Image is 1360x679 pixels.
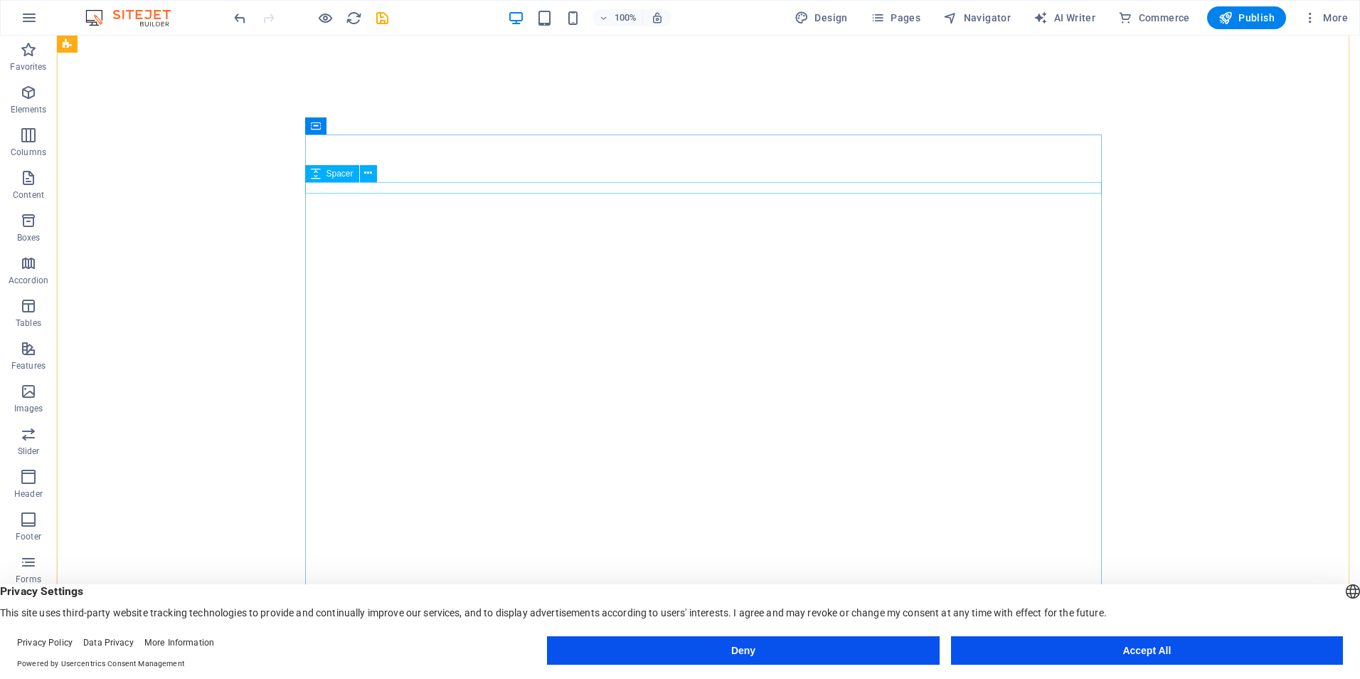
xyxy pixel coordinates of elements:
[9,275,48,286] p: Accordion
[373,9,391,26] button: save
[11,104,47,115] p: Elements
[14,488,43,500] p: Header
[18,446,40,457] p: Slider
[789,6,854,29] button: Design
[651,11,664,24] i: On resize automatically adjust zoom level to fit chosen device.
[82,9,188,26] img: Editor Logo
[593,9,643,26] button: 100%
[13,189,44,201] p: Content
[232,10,248,26] i: Undo: Change text (Ctrl+Z)
[865,6,926,29] button: Pages
[1218,11,1275,25] span: Publish
[317,9,334,26] button: Click here to leave preview mode and continue editing
[346,10,362,26] i: Reload page
[1112,6,1196,29] button: Commerce
[374,10,391,26] i: Save (Ctrl+S)
[1297,6,1354,29] button: More
[795,11,848,25] span: Design
[16,317,41,329] p: Tables
[1034,11,1095,25] span: AI Writer
[16,531,41,542] p: Footer
[1118,11,1190,25] span: Commerce
[1028,6,1101,29] button: AI Writer
[16,574,41,585] p: Forms
[10,61,46,73] p: Favorites
[789,6,854,29] div: Design (Ctrl+Alt+Y)
[614,9,637,26] h6: 100%
[326,169,354,178] span: Spacer
[1207,6,1286,29] button: Publish
[231,9,248,26] button: undo
[17,232,41,243] p: Boxes
[1303,11,1348,25] span: More
[937,6,1016,29] button: Navigator
[14,403,43,414] p: Images
[11,360,46,372] p: Features
[871,11,920,25] span: Pages
[11,147,46,158] p: Columns
[943,11,1011,25] span: Navigator
[345,9,362,26] button: reload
